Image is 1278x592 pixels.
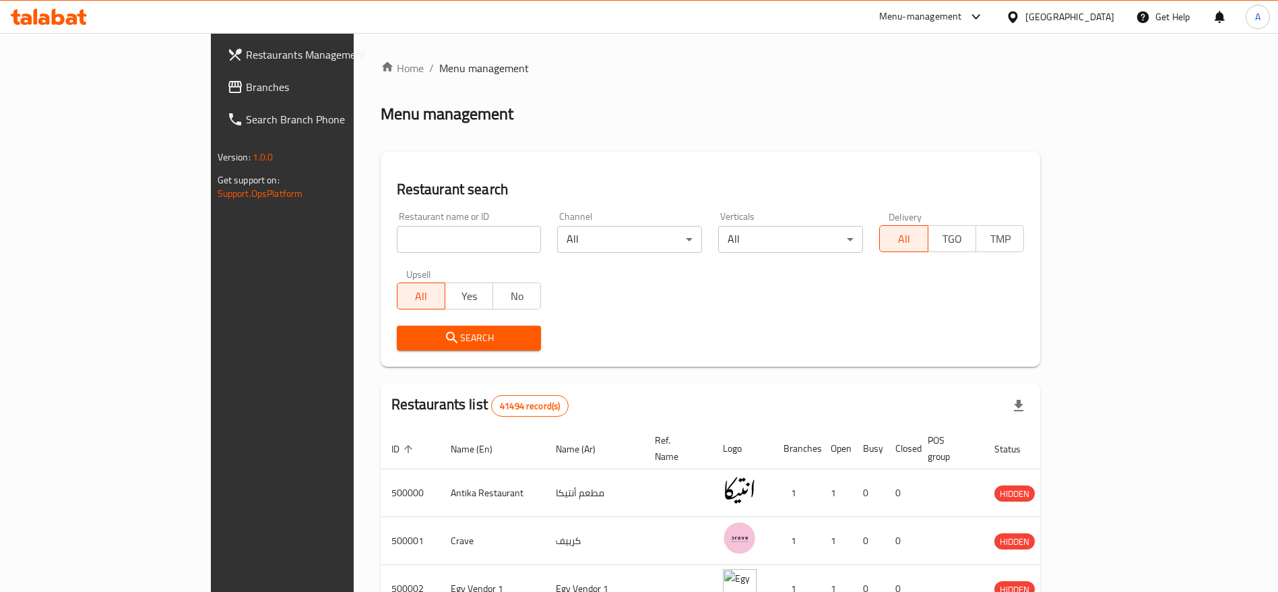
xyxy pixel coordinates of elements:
label: Upsell [406,269,431,278]
span: Branches [246,79,414,95]
td: 1 [773,517,820,565]
span: Version: [218,148,251,166]
button: Yes [445,283,493,309]
span: A [1255,9,1260,24]
div: HIDDEN [994,485,1035,502]
a: Search Branch Phone [216,103,424,136]
span: Search Branch Phone [246,111,414,127]
td: Antika Restaurant [440,469,545,517]
span: 1.0.0 [253,148,274,166]
h2: Restaurants list [391,394,569,417]
div: HIDDEN [994,533,1035,550]
div: All [557,226,702,253]
span: Restaurants Management [246,47,414,63]
td: مطعم أنتيكا [545,469,644,517]
button: Search [397,326,542,351]
td: Crave [440,517,545,565]
span: TGO [934,229,971,249]
td: كرييف [545,517,644,565]
button: All [879,225,928,252]
span: HIDDEN [994,534,1035,550]
label: Delivery [889,212,922,221]
span: ID [391,441,417,457]
h2: Menu management [381,103,513,125]
td: 0 [885,517,917,565]
td: 0 [852,469,885,517]
span: All [403,287,440,306]
th: Branches [773,428,820,469]
a: Support.OpsPlatform [218,185,303,202]
a: Branches [216,71,424,103]
span: Name (Ar) [556,441,613,457]
div: Export file [1002,390,1035,422]
nav: breadcrumb [381,60,1041,76]
span: Search [408,330,531,347]
th: Busy [852,428,885,469]
span: TMP [982,229,1019,249]
button: All [397,283,445,309]
td: 1 [820,517,852,565]
span: Ref. Name [655,432,696,465]
li: / [429,60,434,76]
span: Menu management [439,60,529,76]
div: All [718,226,863,253]
div: Menu-management [879,9,962,25]
td: 1 [820,469,852,517]
button: No [492,283,541,309]
span: All [885,229,922,249]
th: Closed [885,428,917,469]
span: Get support on: [218,171,280,189]
td: 0 [852,517,885,565]
img: Antika Restaurant [723,473,757,507]
th: Logo [712,428,773,469]
span: 41494 record(s) [492,400,568,413]
input: Search for restaurant name or ID.. [397,226,542,253]
button: TGO [928,225,976,252]
span: Yes [451,287,488,306]
h2: Restaurant search [397,179,1025,200]
span: Name (En) [451,441,510,457]
td: 1 [773,469,820,517]
td: 0 [885,469,917,517]
span: No [499,287,536,306]
div: Total records count [491,395,569,417]
img: Crave [723,521,757,555]
button: TMP [976,225,1024,252]
span: HIDDEN [994,486,1035,502]
a: Restaurants Management [216,38,424,71]
span: Status [994,441,1038,457]
div: [GEOGRAPHIC_DATA] [1025,9,1114,24]
th: Open [820,428,852,469]
span: POS group [928,432,967,465]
